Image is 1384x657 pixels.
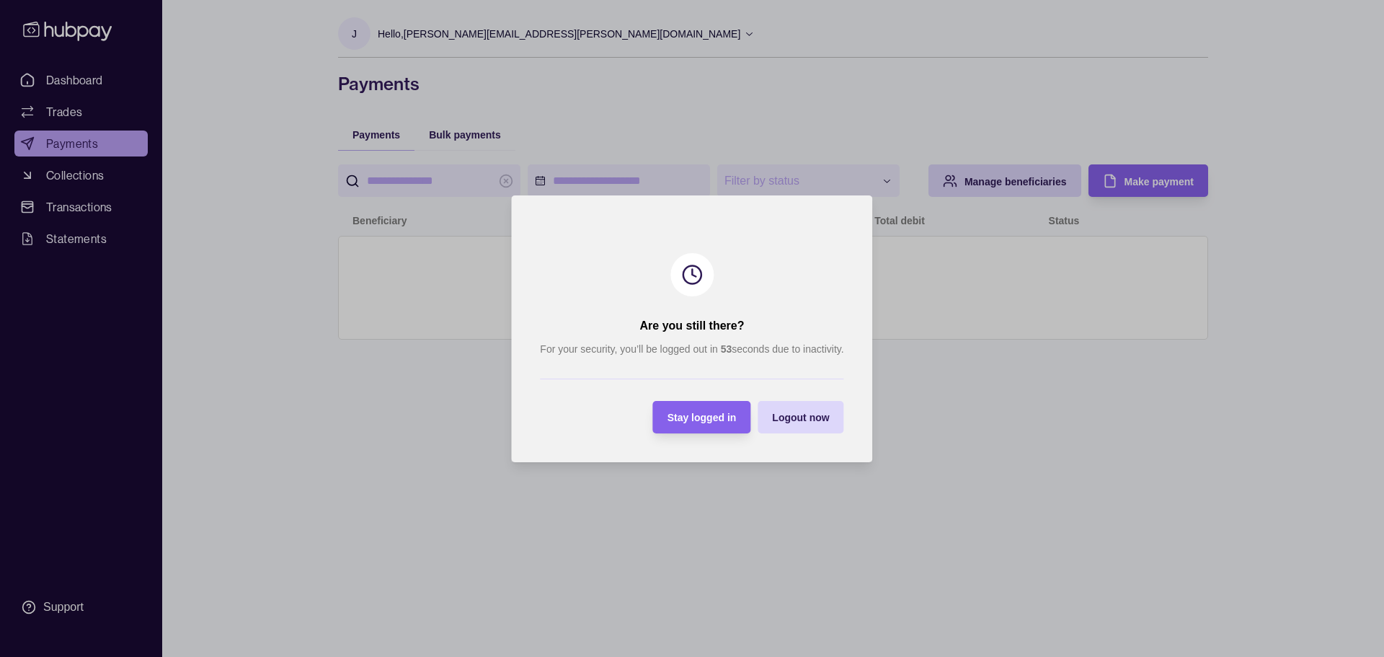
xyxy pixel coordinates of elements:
[640,318,745,334] h2: Are you still there?
[653,401,751,433] button: Stay logged in
[721,343,732,355] strong: 53
[758,401,843,433] button: Logout now
[772,412,829,423] span: Logout now
[667,412,737,423] span: Stay logged in
[540,341,843,357] p: For your security, you’ll be logged out in seconds due to inactivity.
